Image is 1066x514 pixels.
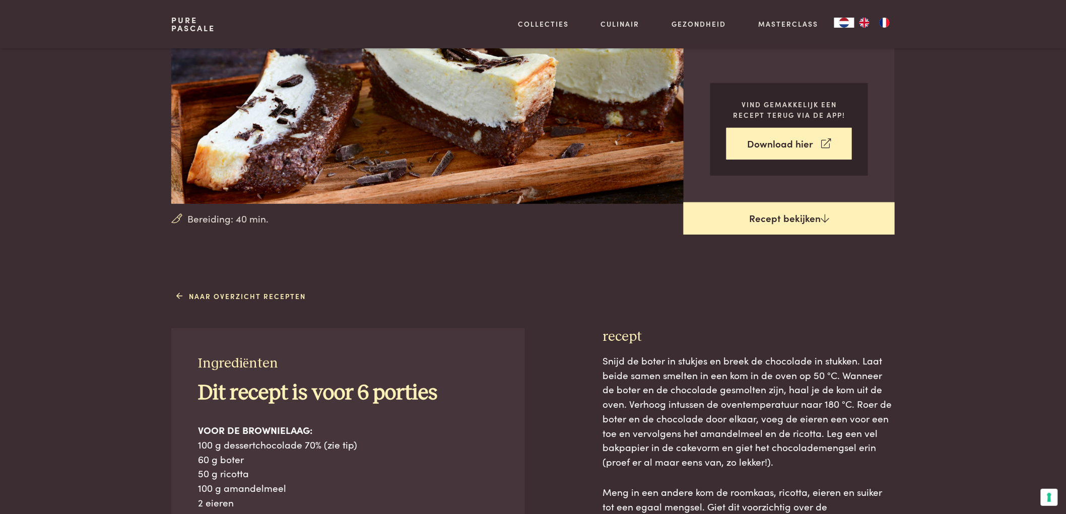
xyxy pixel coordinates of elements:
[177,291,306,302] a: Naar overzicht recepten
[672,19,726,29] a: Gezondheid
[834,18,854,28] a: NL
[198,452,244,466] span: 60 g boter
[198,495,234,509] span: 2 eieren
[854,18,895,28] ul: Language list
[188,211,269,226] span: Bereiding: 40 min.
[603,328,895,346] h3: recept
[603,353,892,468] span: Snijd de boter in stukjes en breek de chocolade in stukken. Laat beide samen smelten in een kom i...
[834,18,854,28] div: Language
[854,18,875,28] a: EN
[198,481,286,494] span: 100 g amandelmeel
[198,423,312,436] b: VOOR DE BROWNIELAAG:
[875,18,895,28] a: FR
[198,466,249,480] span: 50 g ricotta
[758,19,818,29] a: Masterclass
[834,18,895,28] aside: Language selected: Nederlands
[1041,489,1058,506] button: Uw voorkeuren voor toestemming voor trackingtechnologieën
[198,356,278,371] span: Ingrediënten
[684,202,895,235] a: Recept bekijken
[198,383,437,404] b: Dit recept is voor 6 porties
[726,128,852,160] a: Download hier
[601,19,640,29] a: Culinair
[726,99,852,120] p: Vind gemakkelijk een recept terug via de app!
[518,19,569,29] a: Collecties
[198,437,357,451] span: 100 g dessertchocolade 70% (zie tip)
[171,16,215,32] a: PurePascale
